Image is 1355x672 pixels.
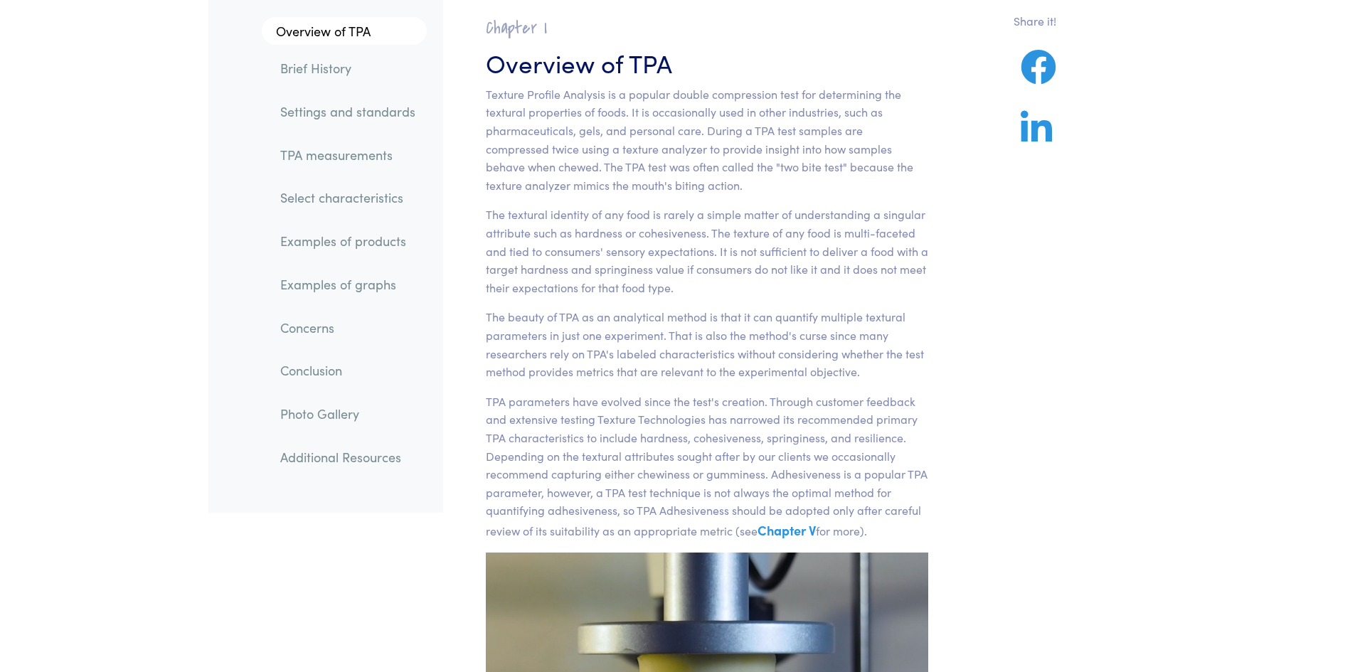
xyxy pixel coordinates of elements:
a: Examples of graphs [269,268,427,301]
p: The textural identity of any food is rarely a simple matter of understanding a singular attribute... [486,206,929,297]
a: Settings and standards [269,95,427,128]
p: The beauty of TPA as an analytical method is that it can quantify multiple textural parameters in... [486,308,929,380]
a: TPA measurements [269,139,427,171]
p: Share it! [1014,12,1100,31]
a: Share on LinkedIn [1014,127,1059,145]
a: Additional Resources [269,441,427,474]
a: Concerns [269,311,427,344]
a: Conclusion [269,355,427,388]
a: Brief History [269,53,427,85]
p: TPA parameters have evolved since the test's creation. Through customer feedback and extensive te... [486,393,929,541]
h3: Overview of TPA [486,45,929,80]
a: Photo Gallery [269,398,427,430]
a: Chapter V [758,521,816,539]
a: Examples of products [269,225,427,258]
p: Texture Profile Analysis is a popular double compression test for determining the textural proper... [486,85,929,195]
a: Select characteristics [269,182,427,215]
h2: Chapter I [486,17,929,39]
a: Overview of TPA [262,17,427,46]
